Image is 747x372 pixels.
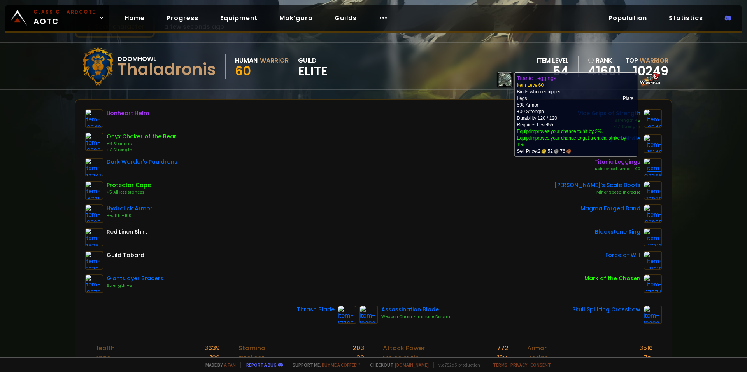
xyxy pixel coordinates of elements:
[107,251,144,259] div: Guild Tabard
[224,362,236,368] a: a fan
[85,133,103,151] img: item-12032
[633,62,668,80] a: 10249
[644,228,662,246] img: item-17713
[85,181,103,200] img: item-14791
[107,133,176,141] div: Onyx Choker of the Bear
[359,306,378,324] img: item-13036
[639,343,653,353] div: 3516
[352,343,364,353] div: 203
[107,204,153,213] div: Hydralick Armor
[640,56,668,65] span: Warrior
[235,62,251,80] span: 60
[497,353,509,363] div: 16 %
[517,102,538,108] span: 598 Armor
[273,10,319,26] a: Mak'gora
[322,362,360,368] a: Buy me a coffee
[107,228,147,236] div: Red Linen Shirt
[298,56,328,77] div: guild
[527,343,547,353] div: Armor
[517,82,544,88] span: Item Level 60
[594,158,640,166] div: Titanic Leggings
[644,109,662,128] img: item-9640
[214,10,264,26] a: Equipment
[383,353,419,363] div: Melee critic
[238,353,264,363] div: Intellect
[517,148,634,155] div: Sell Price:
[644,204,662,223] img: item-22255
[530,129,603,134] a: Improves your chance to hit by 2%.
[644,181,662,200] img: item-13070
[338,306,356,324] img: item-17705
[33,9,96,16] small: Classic Hardcore
[644,274,662,293] img: item-17774
[107,213,153,219] div: Health +100
[493,362,507,368] a: Terms
[328,10,363,26] a: Guilds
[537,56,569,65] div: item level
[298,65,328,77] span: Elite
[238,343,265,353] div: Stamina
[572,306,640,314] div: Skull Splitting Crossbow
[560,148,571,155] span: 76
[85,158,103,176] img: item-22241
[260,56,289,65] div: Warrior
[517,135,626,147] a: Improves your chance to get a critical strike by 1%.
[356,353,364,363] div: 30
[107,189,151,196] div: +5 All Resistances
[118,10,151,26] a: Home
[644,134,662,153] img: item-13142
[201,362,236,368] span: Made by
[644,306,662,324] img: item-13039
[107,181,151,189] div: Protector Cape
[625,56,668,65] div: Top
[517,109,544,114] span: +30 Strength
[497,343,509,353] div: 772
[605,251,640,259] div: Force of Will
[584,274,640,283] div: Mark of the Chosen
[517,135,626,147] span: Equip:
[530,362,551,368] a: Consent
[381,306,450,314] div: Assassination Blade
[33,9,96,27] span: AOTC
[85,109,103,128] img: item-12640
[548,148,559,155] span: 52
[107,158,177,166] div: Dark Warder's Pauldrons
[117,54,216,64] div: Doomhowl
[107,147,176,153] div: +7 Strength
[107,283,163,289] div: Strength +5
[580,204,640,213] div: Magma Forged Band
[94,343,115,353] div: Health
[537,65,569,77] div: 54
[538,148,547,155] span: 2
[210,353,220,363] div: 100
[85,251,103,270] img: item-5976
[204,343,220,353] div: 3639
[107,109,149,117] div: Lionheart Helm
[94,353,110,363] div: Rage
[644,251,662,270] img: item-11810
[510,362,527,368] a: Privacy
[663,10,709,26] a: Statistics
[85,228,103,246] img: item-2575
[433,362,480,368] span: v. d752d5 - production
[288,362,360,368] span: Support me,
[602,10,653,26] a: Population
[85,204,103,223] img: item-13067
[623,96,633,101] span: Plate
[588,65,621,77] a: 41601
[381,314,450,320] div: Weapon Chain - Immune Disarm
[517,129,603,134] span: Equip:
[107,141,176,147] div: +8 Stamina
[517,75,556,81] b: Titanic Leggings
[246,362,277,368] a: Report a bug
[365,362,429,368] span: Checkout
[527,353,548,363] div: Dodge
[107,274,163,283] div: Giantslayer Bracers
[517,95,547,102] td: Legs
[117,64,216,75] div: Thaladronis
[235,56,258,65] div: Human
[554,189,640,196] div: Minor Speed Increase
[644,158,662,176] img: item-22385
[594,166,640,172] div: Reinforced Armor +40
[554,181,640,189] div: [PERSON_NAME]'s Scale Boots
